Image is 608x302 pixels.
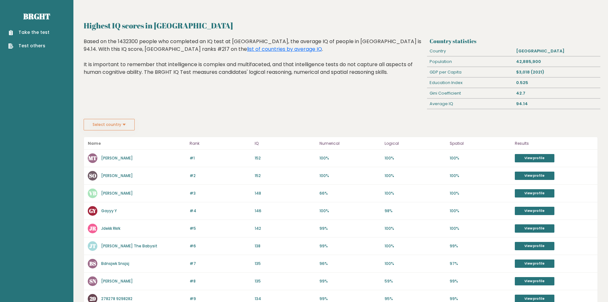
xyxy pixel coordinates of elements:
h3: Country statistics [430,38,598,44]
p: 99% [450,296,511,302]
div: Education Index [427,78,514,88]
text: JR [89,225,96,232]
div: [GEOGRAPHIC_DATA] [514,46,600,56]
p: 100% [385,190,446,196]
p: 100% [319,155,381,161]
text: MT [88,154,97,162]
div: GDP per Capita [427,67,514,77]
p: #7 [190,261,251,267]
text: SN [89,277,96,285]
text: GY [89,207,96,214]
p: #5 [190,226,251,231]
p: 59% [385,278,446,284]
p: 100% [450,155,511,161]
p: 146 [255,208,316,214]
p: 100% [450,173,511,179]
p: 134 [255,296,316,302]
a: [PERSON_NAME] [101,278,133,284]
p: Logical [385,140,446,147]
a: [PERSON_NAME] [101,190,133,196]
text: VB [89,190,96,197]
a: View profile [515,224,554,233]
h2: Highest IQ scores in [GEOGRAPHIC_DATA] [84,20,598,31]
a: View profile [515,207,554,215]
a: View profile [515,277,554,285]
a: Jdekk Rkrk [101,226,120,231]
p: 100% [450,226,511,231]
a: Test others [8,43,49,49]
a: Take the test [8,29,49,36]
div: $3,018 (2021) [514,67,600,77]
p: 142 [255,226,316,231]
text: SO [89,172,96,179]
p: #9 [190,296,251,302]
a: [PERSON_NAME] The Babysit [101,243,157,249]
div: Population [427,57,514,67]
p: 99% [319,296,381,302]
p: 100% [385,155,446,161]
p: Spatial [450,140,511,147]
p: 152 [255,155,316,161]
div: Average IQ [427,99,514,109]
text: BS [89,260,96,267]
p: 135 [255,261,316,267]
p: Results [515,140,594,147]
p: 66% [319,190,381,196]
p: 99% [450,243,511,249]
p: Rank [190,140,251,147]
a: list of countries by average IQ [247,45,322,53]
p: #8 [190,278,251,284]
div: Country [427,46,514,56]
p: 100% [385,261,446,267]
p: 95% [385,296,446,302]
text: JT [89,242,96,250]
p: 99% [450,278,511,284]
p: 100% [450,208,511,214]
p: 100% [319,173,381,179]
p: #3 [190,190,251,196]
p: 100% [319,208,381,214]
a: View profile [515,242,554,250]
a: Bdnsjwk Snsjsj [101,261,129,266]
a: Brght [23,11,50,21]
p: 100% [450,190,511,196]
div: Gini Coefficient [427,88,514,98]
p: #1 [190,155,251,161]
div: 0.525 [514,78,600,88]
p: 100% [385,173,446,179]
p: 96% [319,261,381,267]
p: IQ [255,140,316,147]
p: 99% [319,278,381,284]
div: Based on the 1432300 people who completed an IQ test at [GEOGRAPHIC_DATA], the average IQ of peop... [84,38,425,86]
a: View profile [515,189,554,197]
p: Numerical [319,140,381,147]
div: 42,885,900 [514,57,600,67]
a: View profile [515,172,554,180]
p: 138 [255,243,316,249]
a: Gayyy Y [101,208,117,213]
p: 100% [385,243,446,249]
p: #4 [190,208,251,214]
a: [PERSON_NAME] [101,173,133,178]
p: 97% [450,261,511,267]
button: Select country [84,119,135,130]
p: 100% [385,226,446,231]
div: 42.7 [514,88,600,98]
a: 278278 9298282 [101,296,132,301]
p: 99% [319,243,381,249]
p: 98% [385,208,446,214]
p: 148 [255,190,316,196]
p: #6 [190,243,251,249]
a: View profile [515,259,554,268]
p: 135 [255,278,316,284]
a: [PERSON_NAME] [101,155,133,161]
a: View profile [515,154,554,162]
p: 99% [319,226,381,231]
p: 152 [255,173,316,179]
div: 94.14 [514,99,600,109]
b: Name [88,141,101,146]
p: #2 [190,173,251,179]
